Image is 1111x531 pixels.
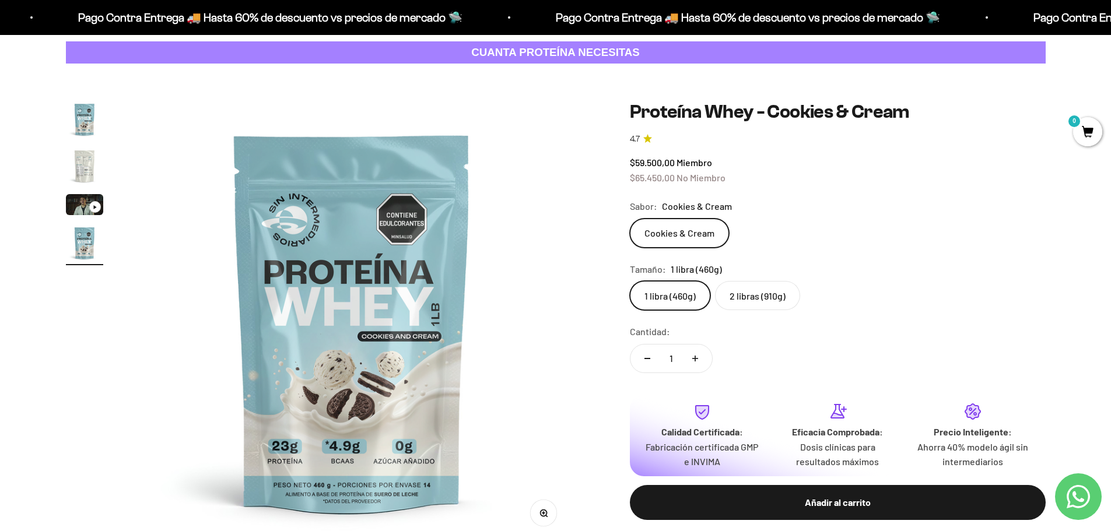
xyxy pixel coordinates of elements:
[644,439,760,469] p: Fabricación certificada GMP e INVIMA
[630,344,664,372] button: Reducir cantidad
[630,101,1046,123] h1: Proteína Whey - Cookies & Cream
[630,485,1046,520] button: Añadir al carrito
[1073,126,1102,139] a: 0
[677,157,712,168] span: Miembro
[630,133,640,146] span: 4.7
[792,426,883,437] strong: Eficacia Comprobada:
[677,172,726,183] span: No Miembro
[630,157,675,168] span: $59.500,00
[66,224,103,262] img: Proteína Whey - Cookies & Cream
[914,439,1031,469] p: Ahorra 40% modelo ágil sin intermediarios
[661,426,743,437] strong: Calidad Certificada:
[779,439,896,469] p: Dosis clínicas para resultados máximos
[934,426,1012,437] strong: Precio Inteligente:
[653,495,1022,510] div: Añadir al carrito
[66,41,1046,64] a: CUANTA PROTEÍNA NECESITAS
[66,147,103,188] button: Ir al artículo 2
[553,8,937,27] p: Pago Contra Entrega 🚚 Hasta 60% de descuento vs precios de mercado 🛸
[630,324,670,339] label: Cantidad:
[66,101,103,138] img: Proteína Whey - Cookies & Cream
[630,262,666,277] legend: Tamaño:
[630,172,675,183] span: $65.450,00
[630,199,657,214] legend: Sabor:
[66,224,103,265] button: Ir al artículo 4
[66,147,103,185] img: Proteína Whey - Cookies & Cream
[1067,114,1081,128] mark: 0
[66,194,103,219] button: Ir al artículo 3
[75,8,460,27] p: Pago Contra Entrega 🚚 Hasta 60% de descuento vs precios de mercado 🛸
[471,46,640,58] strong: CUANTA PROTEÍNA NECESITAS
[66,101,103,142] button: Ir al artículo 1
[678,344,712,372] button: Aumentar cantidad
[630,133,1046,146] a: 4.74.7 de 5.0 estrellas
[662,199,732,214] span: Cookies & Cream
[671,262,722,277] span: 1 libra (460g)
